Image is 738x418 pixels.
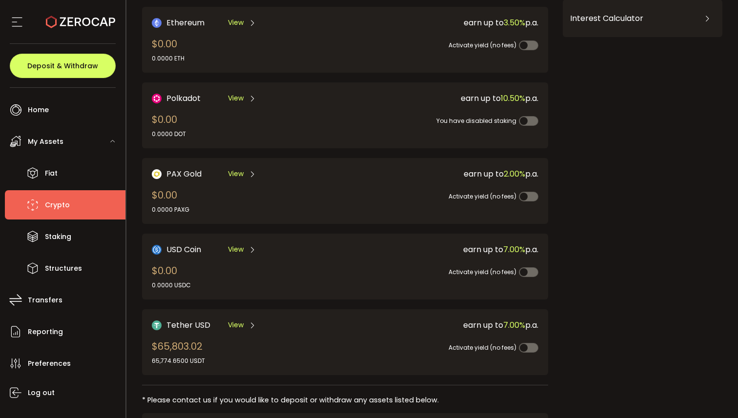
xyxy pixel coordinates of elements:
div: earn up to p.a. [345,168,538,180]
span: Tether USD [166,319,210,331]
div: $0.00 [152,263,191,290]
div: $0.00 [152,37,184,63]
div: earn up to p.a. [345,243,538,256]
span: Staking [45,230,71,244]
span: Deposit & Withdraw [27,62,98,69]
span: 7.00% [503,244,525,255]
span: PAX Gold [166,168,202,180]
span: Activate yield (no fees) [449,192,516,200]
span: 2.00% [504,168,525,179]
div: 0.0000 USDC [152,281,191,290]
span: Ethereum [166,17,205,29]
span: 7.00% [503,319,525,331]
img: Tether USD [152,320,162,330]
span: Log out [28,386,55,400]
span: View [228,320,244,330]
span: View [228,93,244,103]
div: 0.0000 ETH [152,54,184,63]
span: Reporting [28,325,63,339]
span: View [228,18,244,28]
div: Interest Calculator [570,7,715,30]
span: USD Coin [166,243,201,256]
div: 0.0000 DOT [152,130,186,139]
div: 0.0000 PAXG [152,205,189,214]
span: View [228,169,244,179]
span: Structures [45,261,82,276]
div: 65,774.6500 USDT [152,357,205,365]
img: DOT [152,94,162,103]
span: Polkadot [166,92,201,104]
img: Ethereum [152,18,162,28]
span: 3.50% [504,17,525,28]
div: earn up to p.a. [345,92,538,104]
span: Transfers [28,293,62,307]
span: 10.50% [501,93,525,104]
div: earn up to p.a. [345,319,538,331]
img: USD Coin [152,245,162,255]
span: Activate yield (no fees) [449,268,516,276]
div: $0.00 [152,188,189,214]
span: Fiat [45,166,58,180]
span: Crypto [45,198,70,212]
div: * Please contact us if you would like to deposit or withdraw any assets listed below. [142,395,549,405]
span: Home [28,103,49,117]
button: Deposit & Withdraw [10,54,116,78]
div: earn up to p.a. [345,17,538,29]
span: Activate yield (no fees) [449,343,516,352]
span: My Assets [28,135,63,149]
span: Activate yield (no fees) [449,41,516,49]
span: View [228,244,244,255]
div: $0.00 [152,112,186,139]
span: You have disabled staking [436,117,516,125]
iframe: Chat Widget [689,371,738,418]
img: PAX Gold [152,169,162,179]
span: Preferences [28,357,71,371]
div: $65,803.02 [152,339,205,365]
